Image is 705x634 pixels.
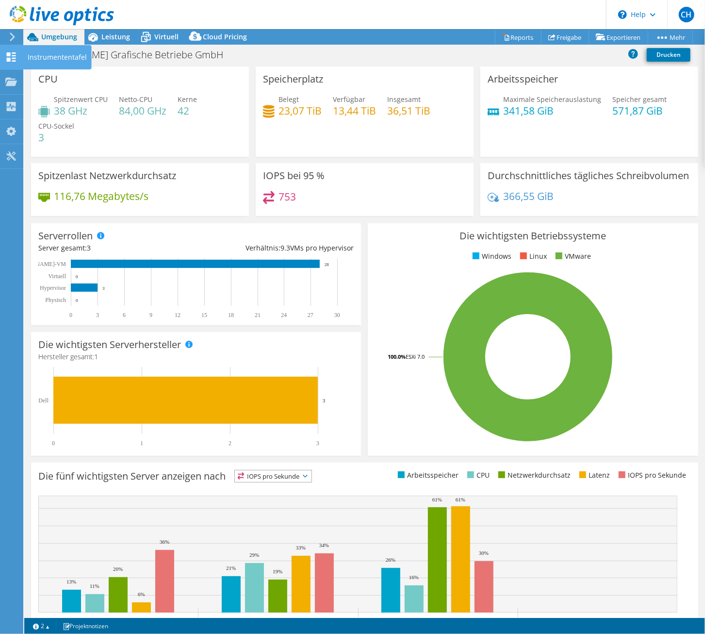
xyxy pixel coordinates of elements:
[48,273,66,280] text: Virtuell
[406,353,425,360] tspan: ESXi 7.0
[96,312,99,318] text: 3
[541,30,589,45] a: Freigabe
[323,398,326,403] text: 3
[386,557,395,563] text: 26%
[41,32,77,41] span: Umgebung
[38,170,176,181] h3: Spitzenlast Netzwerkdurchsatz
[52,440,55,447] text: 0
[196,243,354,253] div: Verhältnis: VMs pro Hypervisor
[470,251,511,262] li: Windows
[503,95,601,104] span: Maximale Speicherauslastung
[38,121,74,131] span: CPU-Sockel
[38,243,196,253] div: Server gesamt:
[249,552,259,558] text: 29%
[154,32,179,41] span: Virtuell
[175,312,180,318] text: 12
[263,170,325,181] h3: IOPS bei 95 %
[23,45,92,69] div: Instrumententafel
[409,574,419,580] text: 16%
[45,297,66,303] text: Physisch
[432,497,442,502] text: 61%
[518,251,547,262] li: Linux
[54,105,108,116] h4: 38 GHz
[503,105,601,116] h4: 341,58 GiB
[456,497,465,502] text: 61%
[577,470,610,481] li: Latenz
[648,30,693,45] a: Mehr
[333,105,376,116] h4: 13,44 TiB
[38,339,181,350] h3: Die wichtigsten Serverhersteller
[612,105,667,116] h4: 571,87 GiB
[273,568,282,574] text: 19%
[76,274,78,279] text: 0
[616,470,686,481] li: IOPS pro Sekunde
[496,470,571,481] li: Netzwerkdurchsatz
[334,312,340,318] text: 30
[40,284,66,291] text: Hypervisor
[54,191,148,201] h4: 116,76 Megabytes/s
[255,312,261,318] text: 21
[76,298,78,303] text: 0
[235,470,312,482] span: IOPS pro Sekunde
[149,312,152,318] text: 9
[647,48,690,62] a: Drucken
[488,170,689,181] h3: Durchschnittliches tägliches Schreibvolumen
[102,286,105,291] text: 3
[612,95,667,104] span: Speicher gesamt
[316,440,319,447] text: 3
[281,312,287,318] text: 24
[94,352,98,361] span: 1
[201,312,207,318] text: 15
[119,105,166,116] h4: 84,00 GHz
[160,539,169,545] text: 36%
[553,251,591,262] li: VMware
[679,7,694,22] span: CH
[178,95,197,104] span: Kerne
[387,105,430,116] h4: 36,51 TiB
[90,583,99,589] text: 11%
[123,312,126,318] text: 6
[495,30,541,45] a: Reports
[279,105,322,116] h4: 23,07 TiB
[226,565,236,571] text: 21%
[38,351,354,362] h4: Hersteller gesamt:
[26,620,56,632] a: 2
[503,191,554,201] h4: 366,55 GiB
[38,132,74,143] h4: 3
[32,50,238,60] h1: [PERSON_NAME] Grafische Betriebe GmbH
[229,440,231,447] text: 2
[263,74,323,84] h3: Speicherplatz
[140,440,143,447] text: 1
[296,545,306,551] text: 33%
[54,95,108,104] span: Spitzenwert CPU
[113,566,123,572] text: 20%
[375,231,690,241] h3: Die wichtigsten Betriebssysteme
[101,32,130,41] span: Leistung
[395,470,459,481] li: Arbeitsspeicher
[119,95,152,104] span: Netto-CPU
[308,312,313,318] text: 27
[279,191,296,202] h4: 753
[279,95,299,104] span: Belegt
[178,105,197,116] h4: 42
[38,231,93,241] h3: Serverrollen
[319,542,329,548] text: 34%
[87,243,91,252] span: 3
[280,243,290,252] span: 9.3
[589,30,648,45] a: Exportieren
[228,312,234,318] text: 18
[38,74,58,84] h3: CPU
[333,95,365,104] span: Verfügbar
[465,470,490,481] li: CPU
[203,32,247,41] span: Cloud Pricing
[618,10,627,19] svg: \n
[325,262,329,267] text: 28
[138,591,145,597] text: 6%
[66,579,76,584] text: 13%
[479,550,489,556] text: 30%
[69,312,72,318] text: 0
[387,95,421,104] span: Insgesamt
[388,353,406,360] tspan: 100.0%
[38,397,49,404] text: Dell
[56,620,115,632] a: Projektnotizen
